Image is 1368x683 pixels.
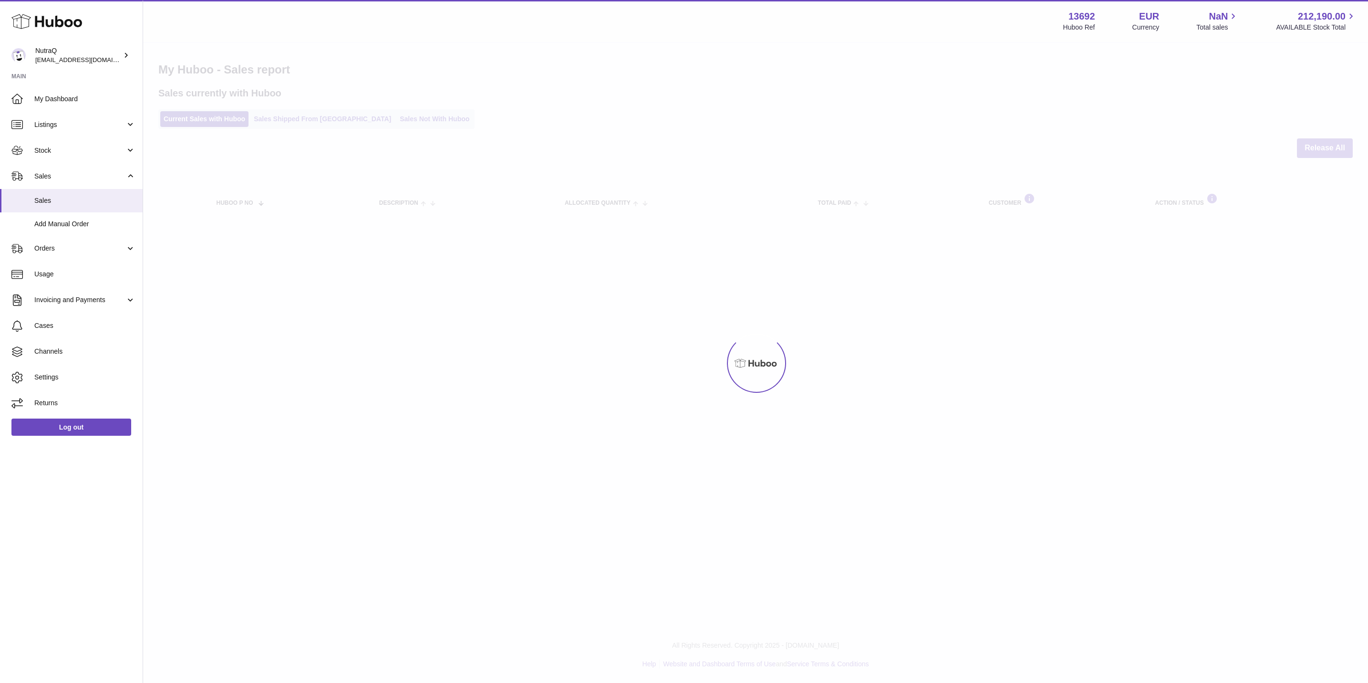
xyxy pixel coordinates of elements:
[34,120,125,129] span: Listings
[34,347,135,356] span: Channels
[1209,10,1228,23] span: NaN
[35,46,121,64] div: NutraQ
[1139,10,1159,23] strong: EUR
[11,48,26,63] img: log@nutraq.com
[11,419,131,436] a: Log out
[34,220,135,229] span: Add Manual Order
[35,56,140,63] span: [EMAIL_ADDRESS][DOMAIN_NAME]
[34,399,135,408] span: Returns
[34,295,125,305] span: Invoicing and Payments
[1132,23,1160,32] div: Currency
[1063,23,1095,32] div: Huboo Ref
[34,270,135,279] span: Usage
[1196,23,1239,32] span: Total sales
[34,244,125,253] span: Orders
[34,95,135,104] span: My Dashboard
[34,196,135,205] span: Sales
[34,172,125,181] span: Sales
[1276,23,1357,32] span: AVAILABLE Stock Total
[34,321,135,330] span: Cases
[1298,10,1346,23] span: 212,190.00
[1196,10,1239,32] a: NaN Total sales
[1068,10,1095,23] strong: 13692
[34,146,125,155] span: Stock
[34,373,135,382] span: Settings
[1276,10,1357,32] a: 212,190.00 AVAILABLE Stock Total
